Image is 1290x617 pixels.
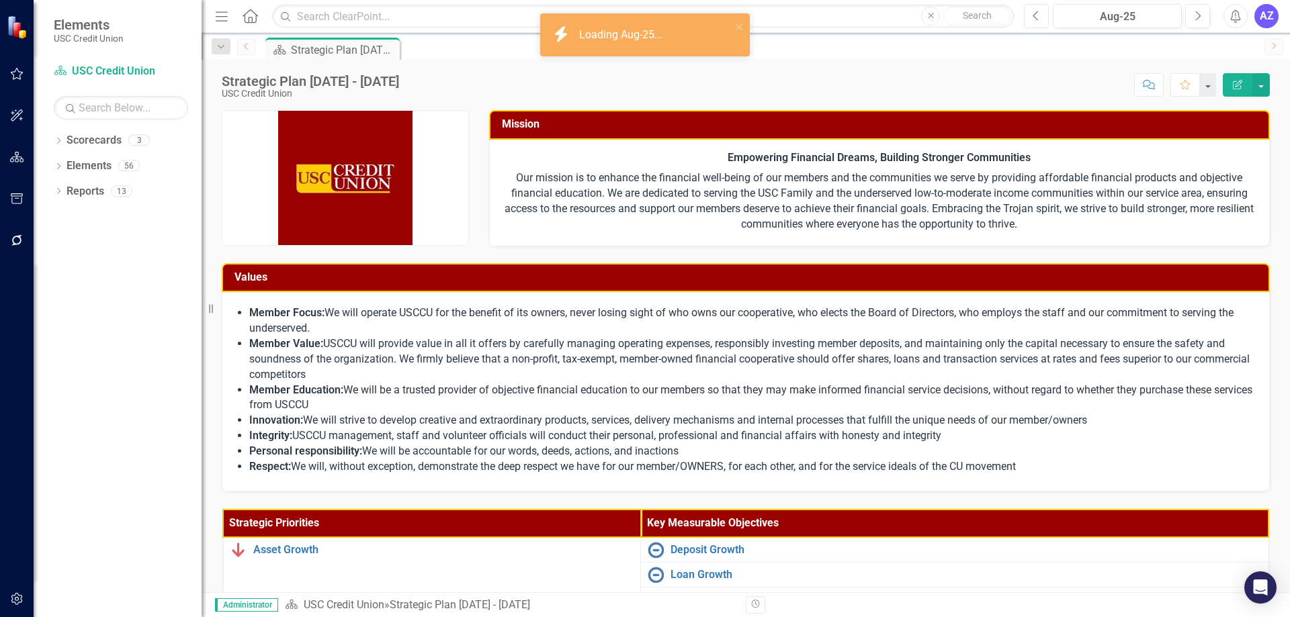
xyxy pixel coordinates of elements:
[249,459,1256,475] li: We will, without exception, demonstrate the deep respect we have for our member/OWNERS, for each ...
[234,271,1262,283] h3: Values
[54,33,124,44] small: USC Credit Union
[943,7,1010,26] button: Search
[735,19,744,34] button: close
[215,598,278,612] span: Administrator
[253,544,634,556] a: Asset Growth
[222,74,399,89] div: Strategic Plan [DATE] - [DATE]
[728,151,1031,164] strong: Empowering Financial Dreams, Building Stronger Communities
[278,111,413,245] img: USC Credit Union | LinkedIn
[502,118,1262,130] h3: Mission
[1053,4,1182,28] button: Aug-25
[671,544,1261,556] a: Deposit Growth
[641,537,1268,563] td: Double-Click to Edit Right Click for Context Menu
[249,413,1256,428] li: We will strive to develop creative and extraordinary products, services, delivery mechanisms and ...
[249,305,1256,336] li: We will operate USCCU for the benefit of its owners, never losing sight of who owns our cooperati...
[54,96,188,120] input: Search Below...
[118,160,140,172] div: 56
[285,598,736,613] div: »
[230,542,247,558] img: Below Plan
[1254,4,1279,28] button: AZ
[249,444,362,457] strong: Personal responsibility:
[272,5,1014,28] input: Search ClearPoint...
[963,10,992,21] span: Search
[249,336,1256,383] li: USCCU will provide value in all it offers by carefully managing operating expenses, responsibly i...
[7,15,30,39] img: ClearPoint Strategy
[249,383,1256,414] li: We will be a trusted provider of objective financial education to our members so that they may ma...
[503,168,1256,232] p: Our mission is to enhance the financial well-being of our members and the communities we serve by...
[249,306,325,319] strong: Member Focus:
[249,383,343,396] strong: Member Education:
[648,567,664,583] img: No Information
[1244,571,1277,604] div: Open Intercom Messenger
[67,184,104,199] a: Reports
[111,185,132,197] div: 13
[249,414,303,426] strong: Innovation:
[249,460,291,473] strong: Respect:
[67,133,122,148] a: Scorecards
[579,28,666,43] div: Loading Aug-25...
[648,542,664,558] img: No Information
[671,569,1261,581] a: Loan Growth
[54,17,124,33] span: Elements
[128,135,150,146] div: 3
[249,444,1256,459] li: We will be accountable for our words, deeds, actions, and inactions
[54,64,188,79] a: USC Credit Union
[390,598,530,611] div: Strategic Plan [DATE] - [DATE]
[641,587,1268,612] td: Double-Click to Edit Right Click for Context Menu
[304,598,384,611] a: USC Credit Union
[648,591,664,608] img: Caution
[291,42,396,58] div: Strategic Plan [DATE] - [DATE]
[249,428,1256,444] li: USCCU management, staff and volunteer officials will conduct their personal, professional and fin...
[1058,9,1177,25] div: Aug-25
[67,158,112,174] a: Elements
[641,562,1268,587] td: Double-Click to Edit Right Click for Context Menu
[222,89,399,99] div: USC Credit Union
[249,337,323,350] strong: Member Value:
[249,429,292,442] strong: Integrity:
